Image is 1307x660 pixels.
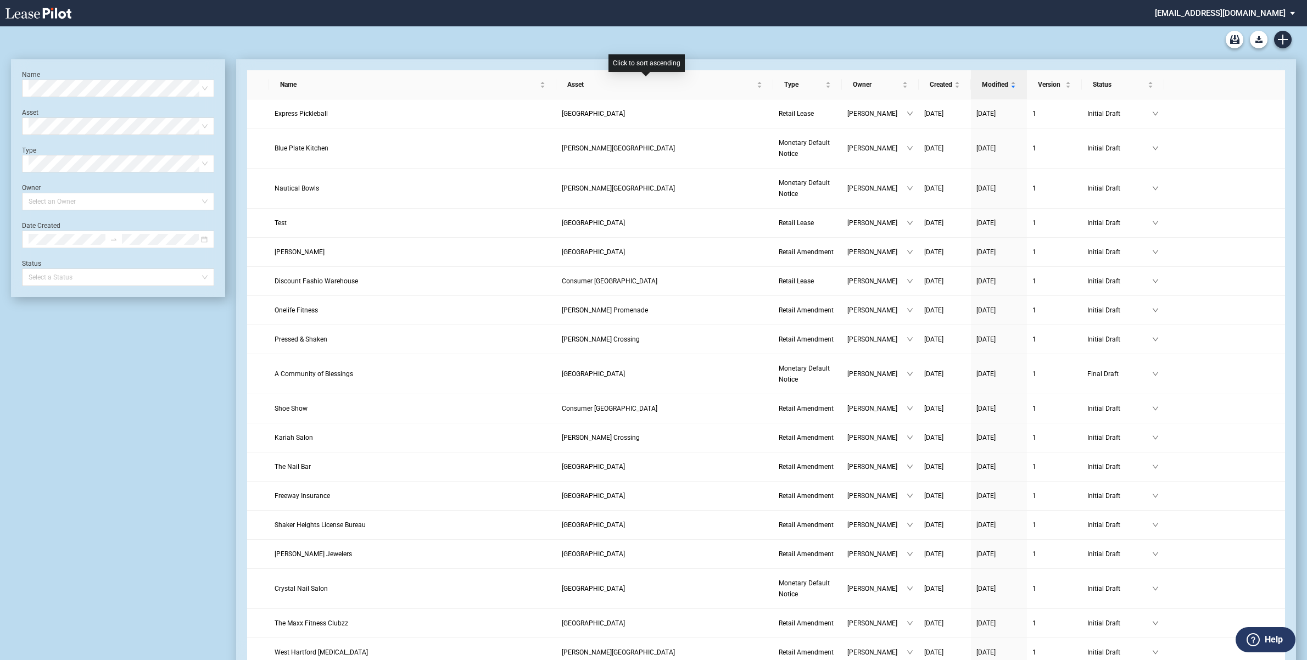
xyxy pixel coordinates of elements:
[976,108,1021,119] a: [DATE]
[907,405,913,412] span: down
[976,583,1021,594] a: [DATE]
[924,521,943,529] span: [DATE]
[562,519,768,530] a: [GEOGRAPHIC_DATA]
[1087,647,1152,658] span: Initial Draft
[1032,463,1036,471] span: 1
[976,492,996,500] span: [DATE]
[1032,217,1076,228] a: 1
[847,334,907,345] span: [PERSON_NAME]
[275,108,551,119] a: Express Pickleball
[275,306,318,314] span: Onelife Fitness
[847,583,907,594] span: [PERSON_NAME]
[1087,143,1152,154] span: Initial Draft
[1274,31,1292,48] a: Create new document
[779,463,834,471] span: Retail Amendment
[847,305,907,316] span: [PERSON_NAME]
[976,519,1021,530] a: [DATE]
[1152,522,1159,528] span: down
[924,183,965,194] a: [DATE]
[1032,276,1076,287] a: 1
[907,371,913,377] span: down
[562,305,768,316] a: [PERSON_NAME] Promenade
[1082,70,1164,99] th: Status
[779,219,814,227] span: Retail Lease
[924,110,943,118] span: [DATE]
[275,183,551,194] a: Nautical Bowls
[924,144,943,152] span: [DATE]
[1152,585,1159,592] span: down
[847,461,907,472] span: [PERSON_NAME]
[779,108,836,119] a: Retail Lease
[562,619,625,627] span: Saucon Valley
[1087,217,1152,228] span: Initial Draft
[1087,305,1152,316] span: Initial Draft
[275,647,551,658] a: West Hartford [MEDICAL_DATA]
[779,217,836,228] a: Retail Lease
[976,585,996,592] span: [DATE]
[562,585,625,592] span: Saucon Valley
[275,368,551,379] a: A Community of Blessings
[1087,549,1152,560] span: Initial Draft
[275,519,551,530] a: Shaker Heights License Bureau
[1032,618,1076,629] a: 1
[907,434,913,441] span: down
[1152,620,1159,627] span: down
[779,179,830,198] span: Monetary Default Notice
[924,247,965,258] a: [DATE]
[924,519,965,530] a: [DATE]
[847,549,907,560] span: [PERSON_NAME]
[1032,110,1036,118] span: 1
[562,492,625,500] span: Southern Plaza
[976,370,996,378] span: [DATE]
[275,405,308,412] span: Shoe Show
[907,249,913,255] span: down
[976,619,996,627] span: [DATE]
[1032,305,1076,316] a: 1
[275,143,551,154] a: Blue Plate Kitchen
[1247,31,1271,48] md-menu: Download Blank Form List
[779,578,836,600] a: Monetary Default Notice
[779,432,836,443] a: Retail Amendment
[1152,220,1159,226] span: down
[1265,633,1283,647] label: Help
[562,277,657,285] span: Consumer Square West
[562,647,768,658] a: [PERSON_NAME][GEOGRAPHIC_DATA]
[779,405,834,412] span: Retail Amendment
[779,549,836,560] a: Retail Amendment
[275,550,352,558] span: Werkheiser Jewelers
[275,184,319,192] span: Nautical Bowls
[924,490,965,501] a: [DATE]
[1152,493,1159,499] span: down
[562,550,625,558] span: Saucon Valley
[1032,183,1076,194] a: 1
[907,585,913,592] span: down
[275,370,353,378] span: A Community of Blessings
[779,579,830,598] span: Monetary Default Notice
[976,143,1021,154] a: [DATE]
[924,334,965,345] a: [DATE]
[1087,519,1152,530] span: Initial Draft
[1152,307,1159,314] span: down
[907,493,913,499] span: down
[976,248,996,256] span: [DATE]
[924,217,965,228] a: [DATE]
[1032,335,1036,343] span: 1
[907,551,913,557] span: down
[275,247,551,258] a: [PERSON_NAME]
[562,108,768,119] a: [GEOGRAPHIC_DATA]
[779,403,836,414] a: Retail Amendment
[275,618,551,629] a: The Maxx Fitness Clubzz
[779,521,834,529] span: Retail Amendment
[907,336,913,343] span: down
[275,492,330,500] span: Freeway Insurance
[275,549,551,560] a: [PERSON_NAME] Jewelers
[976,247,1021,258] a: [DATE]
[1032,143,1076,154] a: 1
[1087,618,1152,629] span: Initial Draft
[275,521,366,529] span: Shaker Heights License Bureau
[924,335,943,343] span: [DATE]
[562,110,625,118] span: Hooksett Village
[907,145,913,152] span: down
[779,276,836,287] a: Retail Lease
[275,144,328,152] span: Blue Plate Kitchen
